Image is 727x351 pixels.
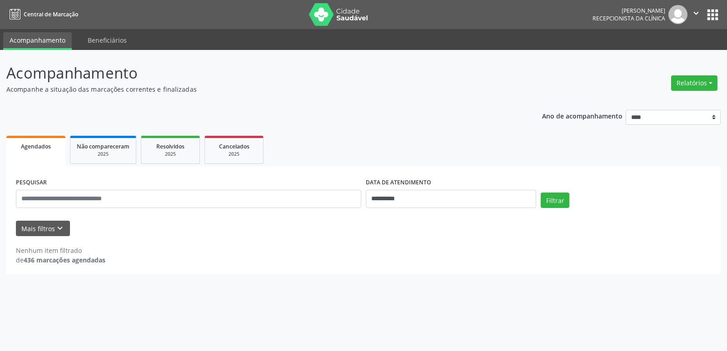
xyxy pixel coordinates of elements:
[542,110,622,121] p: Ano de acompanhamento
[21,143,51,150] span: Agendados
[6,62,506,84] p: Acompanhamento
[671,75,717,91] button: Relatórios
[668,5,687,24] img: img
[77,143,129,150] span: Não compareceram
[593,15,665,22] span: Recepcionista da clínica
[366,176,431,190] label: DATA DE ATENDIMENTO
[77,151,129,158] div: 2025
[219,143,249,150] span: Cancelados
[81,32,133,48] a: Beneficiários
[541,193,569,208] button: Filtrar
[16,246,105,255] div: Nenhum item filtrado
[156,143,184,150] span: Resolvidos
[148,151,193,158] div: 2025
[691,8,701,18] i: 
[16,221,70,237] button: Mais filtroskeyboard_arrow_down
[16,255,105,265] div: de
[687,5,705,24] button: 
[705,7,721,23] button: apps
[24,256,105,264] strong: 436 marcações agendadas
[24,10,78,18] span: Central de Marcação
[55,223,65,233] i: keyboard_arrow_down
[593,7,665,15] div: [PERSON_NAME]
[6,84,506,94] p: Acompanhe a situação das marcações correntes e finalizadas
[16,176,47,190] label: PESQUISAR
[3,32,72,50] a: Acompanhamento
[6,7,78,22] a: Central de Marcação
[211,151,257,158] div: 2025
